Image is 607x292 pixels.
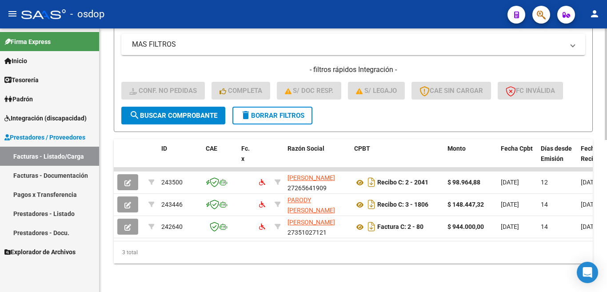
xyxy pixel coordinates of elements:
[581,201,599,208] span: [DATE]
[501,179,519,186] span: [DATE]
[497,139,537,178] datatable-header-cell: Fecha Cpbt
[121,65,585,75] h4: - filtros rápidos Integración -
[577,262,598,283] div: Open Intercom Messenger
[537,139,577,178] datatable-header-cell: Días desde Emisión
[158,139,202,178] datatable-header-cell: ID
[581,223,599,230] span: [DATE]
[351,139,444,178] datatable-header-cell: CPBT
[506,87,555,95] span: FC Inválida
[4,113,87,123] span: Integración (discapacidad)
[581,179,599,186] span: [DATE]
[202,139,238,178] datatable-header-cell: CAE
[354,145,370,152] span: CPBT
[70,4,104,24] span: - osdop
[377,201,428,208] strong: Recibo C: 3 - 1806
[220,87,262,95] span: Completa
[501,145,533,152] span: Fecha Cpbt
[129,110,140,120] mat-icon: search
[212,82,270,100] button: Completa
[161,201,183,208] span: 243446
[411,82,491,100] button: CAE SIN CARGAR
[240,112,304,120] span: Borrar Filtros
[541,145,572,162] span: Días desde Emisión
[161,179,183,186] span: 243500
[447,201,484,208] strong: $ 148.447,32
[121,34,585,55] mat-expansion-panel-header: MAS FILTROS
[240,110,251,120] mat-icon: delete
[7,8,18,19] mat-icon: menu
[447,223,484,230] strong: $ 944.000,00
[447,145,466,152] span: Monto
[348,82,405,100] button: S/ legajo
[581,145,606,162] span: Fecha Recibido
[4,37,51,47] span: Firma Express
[288,217,347,236] div: 27351027121
[447,179,480,186] strong: $ 98.964,88
[288,145,324,152] span: Razón Social
[4,247,76,257] span: Explorador de Archivos
[4,132,85,142] span: Prestadores / Proveedores
[232,107,312,124] button: Borrar Filtros
[541,201,548,208] span: 14
[419,87,483,95] span: CAE SIN CARGAR
[121,82,205,100] button: Conf. no pedidas
[241,145,250,162] span: Fc. x
[114,241,593,264] div: 3 total
[589,8,600,19] mat-icon: person
[501,201,519,208] span: [DATE]
[129,112,217,120] span: Buscar Comprobante
[541,223,548,230] span: 14
[161,145,167,152] span: ID
[541,179,548,186] span: 12
[238,139,256,178] datatable-header-cell: Fc. x
[377,224,423,231] strong: Factura C: 2 - 80
[288,196,335,214] span: PARODY [PERSON_NAME]
[366,197,377,212] i: Descargar documento
[161,223,183,230] span: 242640
[366,175,377,189] i: Descargar documento
[444,139,497,178] datatable-header-cell: Monto
[4,75,39,85] span: Tesorería
[288,173,347,192] div: 27265641909
[366,220,377,234] i: Descargar documento
[206,145,217,152] span: CAE
[377,179,428,186] strong: Recibo C: 2 - 2041
[356,87,397,95] span: S/ legajo
[277,82,342,100] button: S/ Doc Resp.
[288,195,347,214] div: 27320963228
[129,87,197,95] span: Conf. no pedidas
[288,174,335,181] span: [PERSON_NAME]
[4,94,33,104] span: Padrón
[132,40,564,49] mat-panel-title: MAS FILTROS
[498,82,563,100] button: FC Inválida
[288,219,335,226] span: [PERSON_NAME]
[285,87,334,95] span: S/ Doc Resp.
[284,139,351,178] datatable-header-cell: Razón Social
[4,56,27,66] span: Inicio
[501,223,519,230] span: [DATE]
[121,107,225,124] button: Buscar Comprobante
